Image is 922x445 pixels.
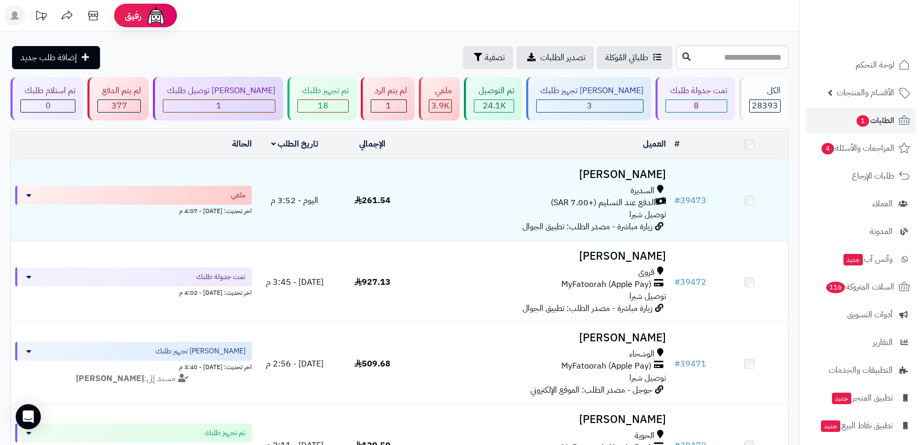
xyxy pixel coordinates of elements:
a: تم تجهيز طلبك 18 [285,77,358,120]
div: مسند إلى: [7,373,260,385]
span: 0 [46,99,51,112]
a: المدونة [806,219,916,244]
strong: [PERSON_NAME] [76,372,144,385]
span: 28393 [752,99,778,112]
div: اخر تحديث: [DATE] - 4:02 م [15,286,252,297]
span: # [674,194,680,207]
a: طلباتي المُوكلة [597,46,672,69]
a: تطبيق المتجرجديد [806,385,916,410]
span: MyFatoorah (Apple Pay) [561,360,651,372]
span: 1 [386,99,391,112]
a: العملاء [806,191,916,216]
div: 18 [298,100,348,112]
span: الوشحاء [629,348,654,360]
span: وآتس آب [842,252,893,266]
a: #39472 [674,276,706,288]
span: توصيل شبرا [629,208,666,221]
div: لم يتم الدفع [97,85,140,97]
a: التطبيقات والخدمات [806,358,916,383]
span: جديد [832,393,851,404]
span: 261.54 [354,194,391,207]
span: توصيل شبرا [629,290,666,303]
span: # [674,276,680,288]
span: 8 [694,99,699,112]
span: تصدير الطلبات [540,51,585,64]
span: 4 [821,143,834,154]
span: جوجل - مصدر الطلب: الموقع الإلكتروني [530,384,652,396]
span: طلباتي المُوكلة [605,51,648,64]
button: تصفية [463,46,513,69]
div: تم التوصيل [474,85,514,97]
span: 1 [216,99,221,112]
div: ملغي [429,85,452,97]
span: لوحة التحكم [856,58,894,72]
a: ملغي 3.9K [417,77,462,120]
div: [PERSON_NAME] تجهيز طلبك [536,85,643,97]
span: الحوية [635,430,654,442]
div: 3877 [429,100,451,112]
div: [PERSON_NAME] توصيل طلبك [163,85,275,97]
a: العميل [643,138,666,150]
a: تحديثات المنصة [28,5,54,29]
h3: [PERSON_NAME] [415,169,665,181]
h3: [PERSON_NAME] [415,332,665,344]
span: زيارة مباشرة - مصدر الطلب: تطبيق الجوال [523,220,652,233]
span: [DATE] - 2:56 م [266,358,324,370]
div: تم تجهيز طلبك [297,85,348,97]
a: #39473 [674,194,706,207]
span: الأقسام والمنتجات [837,85,894,100]
div: Open Intercom Messenger [16,404,41,429]
span: 116 [826,282,845,293]
a: وآتس آبجديد [806,247,916,272]
span: توصيل شبرا [629,372,666,384]
span: اليوم - 3:52 م [271,194,318,207]
a: لم يتم الرد 1 [359,77,417,120]
span: 18 [318,99,328,112]
span: [DATE] - 3:45 م [266,276,324,288]
div: اخر تحديث: [DATE] - 4:07 م [15,205,252,216]
a: أدوات التسويق [806,302,916,327]
span: ملغي [231,190,246,201]
span: 509.68 [354,358,391,370]
a: لوحة التحكم [806,52,916,77]
span: زيارة مباشرة - مصدر الطلب: تطبيق الجوال [523,302,652,315]
a: تطبيق نقاط البيعجديد [806,413,916,438]
span: رفيق [125,9,141,22]
a: المراجعات والأسئلة4 [806,136,916,161]
span: تطبيق نقاط البيع [820,418,893,433]
a: السلات المتروكة116 [806,274,916,299]
a: #39471 [674,358,706,370]
div: 3 [537,100,643,112]
div: 377 [98,100,140,112]
div: 8 [666,100,726,112]
div: تمت جدولة طلبك [665,85,727,97]
span: 3.9K [431,99,449,112]
div: اخر تحديث: [DATE] - 3:40 م [15,361,252,372]
span: السديرة [630,185,654,197]
a: لم يتم الدفع 377 [85,77,150,120]
span: العملاء [872,196,893,211]
span: تم تجهيز طلبك [205,428,246,438]
span: المدونة [870,224,893,239]
img: ai-face.png [146,5,166,26]
span: الطلبات [856,113,894,128]
div: تم استلام طلبك [20,85,75,97]
a: طلبات الإرجاع [806,163,916,188]
span: طلبات الإرجاع [852,169,894,183]
span: 1 [857,115,869,127]
span: إضافة طلب جديد [20,51,77,64]
div: 0 [21,100,75,112]
a: تاريخ الطلب [271,138,319,150]
span: أدوات التسويق [847,307,893,322]
span: الدفع عند التسليم (+7.00 SAR) [551,197,656,209]
a: [PERSON_NAME] تجهيز طلبك 3 [524,77,653,120]
span: تمت جدولة طلبك [196,272,246,282]
span: [PERSON_NAME] تجهيز طلبك [155,346,246,357]
span: 927.13 [354,276,391,288]
div: لم يتم الرد [371,85,407,97]
span: MyFatoorah (Apple Pay) [561,279,651,291]
div: الكل [749,85,781,97]
span: جديد [843,254,863,265]
div: 24108 [474,100,513,112]
a: تم استلام طلبك 0 [8,77,85,120]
